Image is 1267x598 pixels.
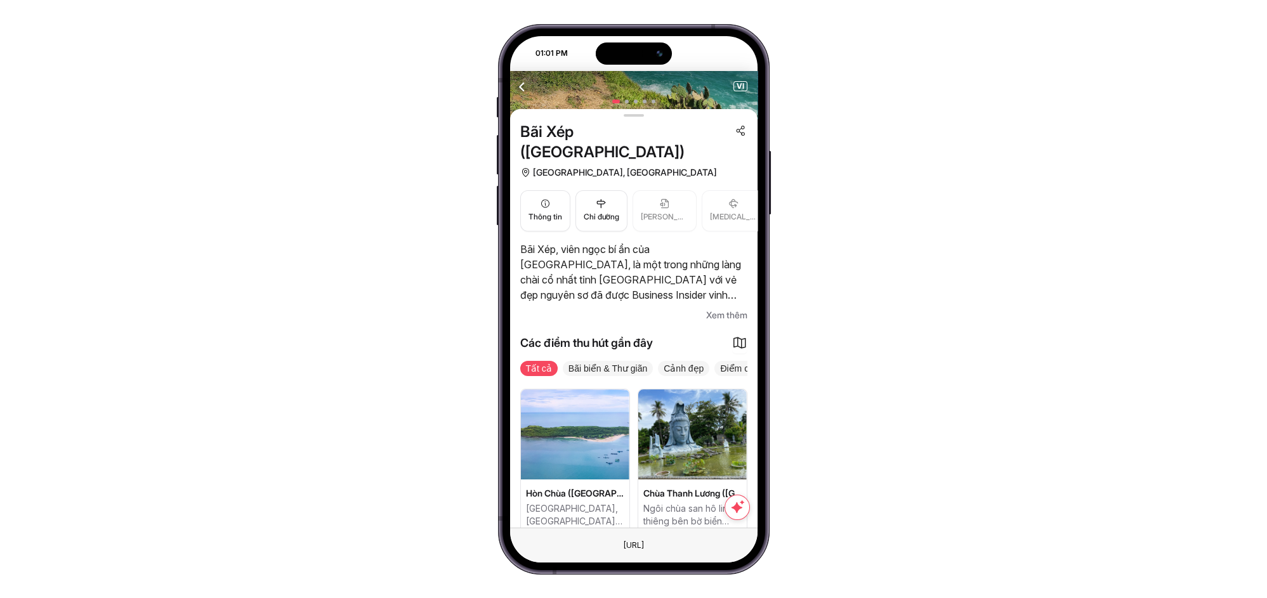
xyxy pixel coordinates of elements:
[563,361,653,376] span: Bãi biển & Thư giãn
[520,334,653,352] span: Các điểm thu hút gần đây
[520,122,730,162] span: Bãi Xép ([GEOGRAPHIC_DATA])
[706,308,747,323] span: Xem thêm
[734,82,747,91] span: VI
[520,190,570,231] button: Thông tin
[614,537,654,554] div: Đây là một phần tử giả. Để thay đổi URL, chỉ cần sử dụng trường văn bản Trình duyệt ở phía trên.
[652,100,655,103] button: 5
[634,100,638,103] button: 3
[643,502,742,528] p: Ngôi chùa san hô linh thiêng bên bờ biển [GEOGRAPHIC_DATA].
[643,487,742,500] span: Chùa Thanh Lương ([GEOGRAPHIC_DATA])
[575,190,627,231] button: Chỉ đường
[714,361,806,376] span: Điểm chụp ảnh đẹp
[520,361,558,376] span: Tất cả
[641,211,688,223] span: [PERSON_NAME]
[511,48,575,59] div: 01:01 PM
[733,81,747,91] button: VI
[633,190,697,231] button: [PERSON_NAME]
[612,100,620,103] button: 1
[710,211,758,223] span: [MEDICAL_DATA] quan
[658,361,709,376] span: Cảnh đẹp
[526,502,624,528] p: [GEOGRAPHIC_DATA], [GEOGRAPHIC_DATA], [GEOGRAPHIC_DATA]
[521,389,629,479] img: Hòn Chùa (Hon Chua Island)
[625,100,629,103] button: 2
[643,100,647,103] button: 4
[533,165,717,180] span: [GEOGRAPHIC_DATA], [GEOGRAPHIC_DATA]
[520,242,747,302] p: Bãi Xép, viên ngọc bí ẩn của [GEOGRAPHIC_DATA], là một trong những làng chài cổ nhất tỉnh [GEOGRA...
[638,389,747,479] img: Chùa Thanh Lương (Thanh Luong Pagoda)
[584,211,619,223] span: Chỉ đường
[702,190,766,231] button: [MEDICAL_DATA] quan
[528,211,562,223] span: Thông tin
[526,487,624,500] span: Hòn Chùa ([GEOGRAPHIC_DATA])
